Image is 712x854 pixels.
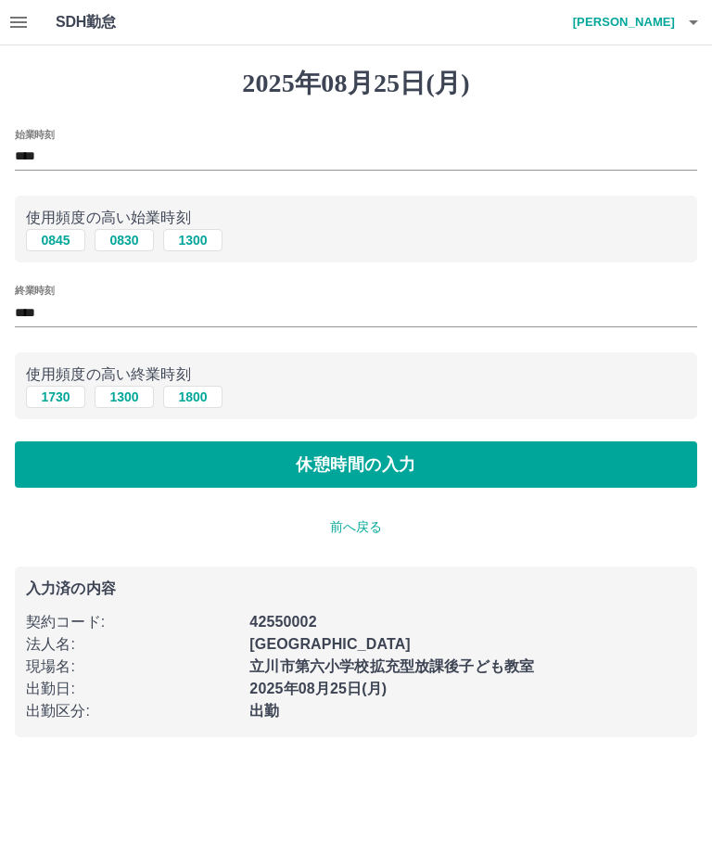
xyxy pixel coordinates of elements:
[249,703,279,719] b: 出勤
[26,229,85,251] button: 0845
[26,611,238,633] p: 契約コード :
[26,700,238,722] p: 出勤区分 :
[26,207,686,229] p: 使用頻度の高い始業時刻
[163,229,222,251] button: 1300
[249,636,411,652] b: [GEOGRAPHIC_DATA]
[249,681,387,696] b: 2025年08月25日(月)
[95,386,154,408] button: 1300
[26,656,238,678] p: 現場名 :
[95,229,154,251] button: 0830
[163,386,222,408] button: 1800
[26,581,686,596] p: 入力済の内容
[26,363,686,386] p: 使用頻度の高い終業時刻
[15,517,697,537] p: 前へ戻る
[15,68,697,99] h1: 2025年08月25日(月)
[15,127,54,141] label: 始業時刻
[15,441,697,488] button: 休憩時間の入力
[15,284,54,298] label: 終業時刻
[26,678,238,700] p: 出勤日 :
[26,386,85,408] button: 1730
[249,658,534,674] b: 立川市第六小学校拡充型放課後子ども教室
[26,633,238,656] p: 法人名 :
[249,614,316,630] b: 42550002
